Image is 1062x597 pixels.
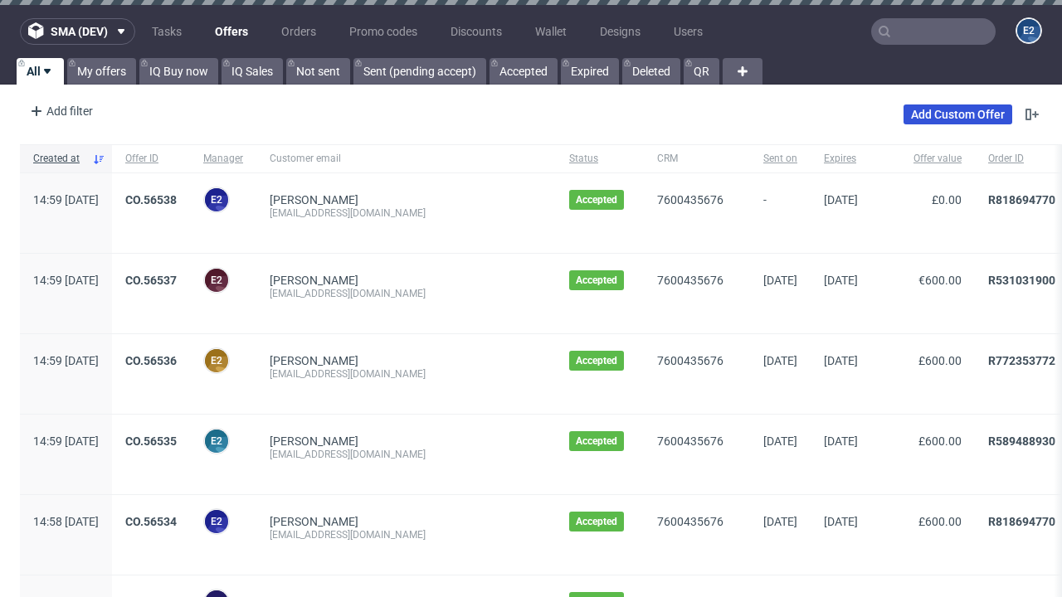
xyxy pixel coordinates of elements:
span: Created at [33,152,85,166]
a: Accepted [490,58,558,85]
a: CO.56535 [125,434,177,448]
span: [DATE] [824,193,858,206]
span: [DATE] [824,274,858,287]
a: R772353772 [988,354,1055,367]
a: [PERSON_NAME] [270,193,358,206]
span: Offer value [884,152,962,166]
a: Designs [590,18,650,45]
a: [PERSON_NAME] [270,274,358,287]
span: [DATE] [763,274,797,287]
span: Customer email [270,152,543,166]
span: 14:59 [DATE] [33,193,99,206]
span: Expires [824,152,858,166]
a: R531031900 [988,274,1055,287]
a: Wallet [525,18,577,45]
span: [DATE] [824,515,858,528]
span: £600.00 [918,515,962,528]
a: IQ Buy now [139,58,218,85]
a: 7600435676 [657,193,723,206]
div: [EMAIL_ADDRESS][DOMAIN_NAME] [270,528,543,541]
span: €600.00 [918,274,962,287]
a: Not sent [286,58,350,85]
span: [DATE] [763,434,797,448]
span: Sent on [763,152,797,166]
span: 14:59 [DATE] [33,354,99,367]
figcaption: e2 [205,510,228,533]
a: Expired [561,58,619,85]
figcaption: e2 [1017,19,1040,42]
a: R818694770 [988,515,1055,528]
figcaption: e2 [205,430,228,453]
a: Add Custom Offer [904,104,1012,124]
div: [EMAIL_ADDRESS][DOMAIN_NAME] [270,367,543,381]
a: R818694770 [988,193,1055,206]
span: sma (dev) [51,26,108,37]
span: Accepted [576,354,617,367]
a: Orders [271,18,326,45]
span: [DATE] [824,434,858,448]
span: £600.00 [918,434,962,448]
a: Deleted [622,58,680,85]
span: 14:59 [DATE] [33,434,99,448]
a: Sent (pending accept) [353,58,486,85]
a: QR [684,58,719,85]
span: 14:59 [DATE] [33,274,99,287]
a: Tasks [142,18,192,45]
span: Accepted [576,274,617,287]
span: Manager [203,152,243,166]
span: Status [569,152,631,166]
a: [PERSON_NAME] [270,434,358,448]
a: 7600435676 [657,274,723,287]
span: Accepted [576,193,617,206]
a: Discounts [441,18,512,45]
a: My offers [67,58,136,85]
a: [PERSON_NAME] [270,354,358,367]
button: sma (dev) [20,18,135,45]
a: R589488930 [988,434,1055,448]
a: CO.56536 [125,354,177,367]
span: £0.00 [932,193,962,206]
span: - [763,193,797,233]
a: IQ Sales [222,58,283,85]
a: All [17,58,64,85]
figcaption: e2 [205,269,228,292]
div: [EMAIL_ADDRESS][DOMAIN_NAME] [270,287,543,300]
span: Offer ID [125,152,177,166]
a: Promo codes [339,18,427,45]
figcaption: e2 [205,188,228,211]
a: Offers [205,18,258,45]
a: 7600435676 [657,354,723,367]
span: Accepted [576,434,617,448]
span: Accepted [576,515,617,528]
span: £600.00 [918,354,962,367]
a: [PERSON_NAME] [270,515,358,528]
div: [EMAIL_ADDRESS][DOMAIN_NAME] [270,206,543,220]
a: CO.56534 [125,515,177,528]
a: 7600435676 [657,515,723,528]
span: CRM [657,152,737,166]
span: [DATE] [824,354,858,367]
a: CO.56537 [125,274,177,287]
span: [DATE] [763,515,797,528]
a: Users [664,18,713,45]
a: 7600435676 [657,434,723,448]
figcaption: e2 [205,349,228,372]
a: CO.56538 [125,193,177,206]
span: [DATE] [763,354,797,367]
div: [EMAIL_ADDRESS][DOMAIN_NAME] [270,448,543,461]
span: 14:58 [DATE] [33,515,99,528]
div: Add filter [23,98,96,124]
